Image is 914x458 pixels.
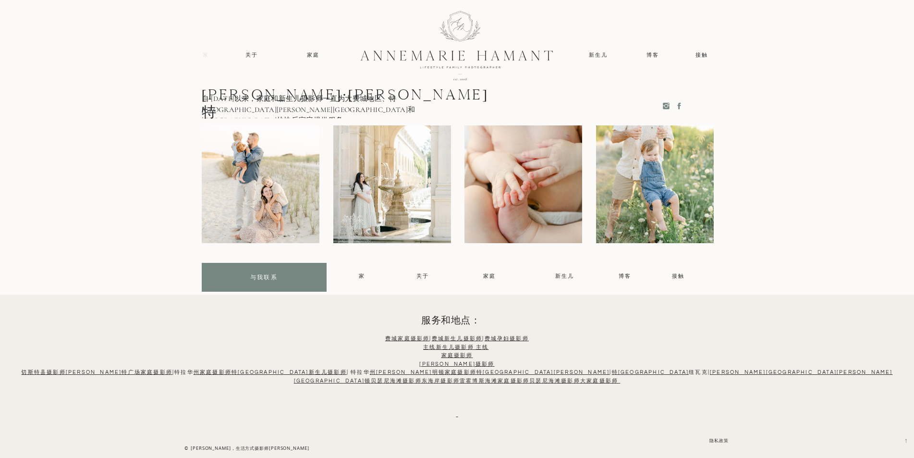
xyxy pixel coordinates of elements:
a: 费城孕妇摄影师 [485,336,529,341]
font: 纽瓦克| [689,370,710,375]
font: | [429,336,431,341]
a: 关于 [238,51,266,60]
a: [PERSON_NAME] [554,370,610,375]
font: 家 [359,272,365,280]
a: 贝瑟尼海滩摄影师 [529,378,580,384]
font: 新生儿 [555,272,574,280]
font: | [609,370,611,375]
a: 家 [352,272,372,283]
font: 博客 [646,52,659,58]
font: 与我联系 [250,274,278,281]
a: 博客 [616,272,634,283]
a: 隐私政策 [675,437,729,446]
a: 关于 [411,272,435,283]
a: [PERSON_NAME]摄影师 [419,361,494,367]
font: 关于 [245,52,258,58]
font: [PERSON_NAME][PERSON_NAME]·[PERSON_NAME]特 [202,69,489,120]
font: 博客 [619,272,631,280]
font: 接触 [695,52,708,58]
font: 家庭 [483,272,496,280]
a: 特[GEOGRAPHIC_DATA]新生儿摄影师 [232,370,347,375]
font: © [PERSON_NAME]，生活方式摄影师[PERSON_NAME] [184,445,309,451]
a: 新生儿 [575,51,622,60]
a: [PERSON_NAME][GEOGRAPHIC_DATA][PERSON_NAME][GEOGRAPHIC_DATA]顿 [294,370,893,384]
font: | [482,336,484,341]
a: 大家庭摄影师 [580,378,618,384]
a: 家庭摄影师 [441,353,473,358]
font: | 特拉华 [347,370,370,375]
a: 费城家庭摄影师 [385,336,429,341]
a: 家庭 [474,272,506,283]
font: 服务和地点： [421,315,480,326]
a: 新生儿 [544,272,586,283]
font: |特拉华 [172,370,194,375]
a: 接触 [660,272,697,283]
a: 州家庭摄影师 [194,370,232,375]
a: 主线新生儿摄影师 主线 [423,345,488,350]
font: → [902,436,909,445]
font: 家 [203,52,209,58]
a: 博客 [642,51,664,60]
a: 费城新生儿摄影师 [432,336,483,341]
a: 东海岸摄影师 [422,378,460,384]
a: 家 [192,51,220,60]
font: 自 [DATE]以来，家庭和新生儿摄影师一直为大费城地区、特[GEOGRAPHIC_DATA][PERSON_NAME][GEOGRAPHIC_DATA]和[GEOGRAPHIC_DATA]的快... [202,94,415,124]
font: 家庭 [307,52,319,58]
a: 接触 [681,51,723,60]
a: 雷霍博斯海滩家庭摄影师 [460,378,529,384]
a: [PERSON_NAME]特广场家庭摄影师 [66,370,172,375]
a: 切斯特县摄影师 [21,370,65,375]
font: 关于 [416,272,429,280]
font: 隐私政策 [709,437,729,444]
font: 接触 [672,272,684,280]
a: 家庭 [292,51,335,60]
a: 特[GEOGRAPHIC_DATA] [612,370,689,375]
a: 州[PERSON_NAME]明顿家庭摄影师特[GEOGRAPHIC_DATA] [370,370,554,375]
font: 新生儿 [589,52,608,58]
a: → [901,429,908,445]
a: 贝瑟尼海滩摄影师 [371,378,422,384]
a: 与我联系 [204,273,324,284]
